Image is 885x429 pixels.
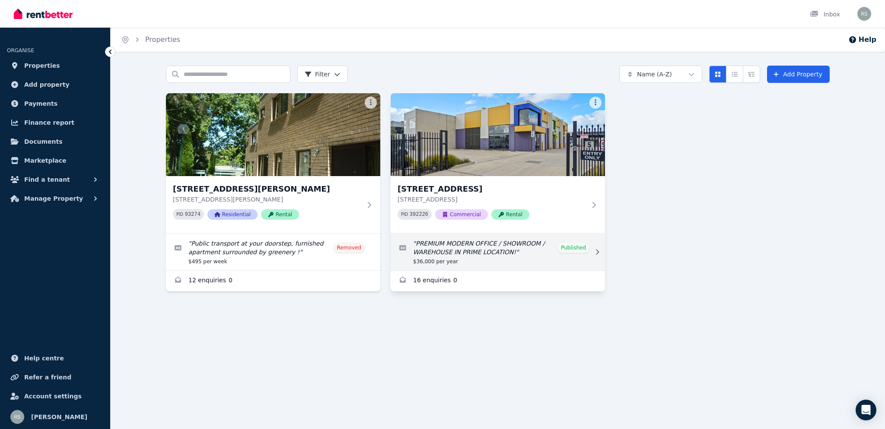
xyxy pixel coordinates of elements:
[24,136,63,147] span: Documents
[145,35,180,44] a: Properties
[24,193,83,204] span: Manage Property
[10,410,24,424] img: Raji Sangwan
[24,79,70,90] span: Add property
[24,98,57,109] span: Payments
[173,195,361,204] p: [STREET_ADDRESS][PERSON_NAME]
[24,117,74,128] span: Finance report
[24,155,66,166] span: Marketplace
[7,152,103,169] a: Marketplace
[24,353,64,363] span: Help centre
[391,234,605,270] a: Edit listing: PREMIUM MODERN OFFICE / SHOWROOM / WAREHOUSE IN PRIME LOCATION!
[24,372,71,382] span: Refer a friend
[261,209,299,220] span: Rental
[24,391,82,401] span: Account settings
[435,209,488,220] span: Commercial
[7,114,103,131] a: Finance report
[391,93,605,233] a: Unit 1/5 Integration Court, Truganina[STREET_ADDRESS][STREET_ADDRESS]PID 392226CommercialRental
[398,195,586,204] p: [STREET_ADDRESS]
[166,93,380,233] a: 19 D/312-328 Dryburgh Street, North Melbourne[STREET_ADDRESS][PERSON_NAME][STREET_ADDRESS][PERSON...
[856,400,876,420] div: Open Intercom Messenger
[7,350,103,367] a: Help centre
[709,66,726,83] button: Card view
[111,28,191,52] nav: Breadcrumb
[743,66,760,83] button: Expanded list view
[709,66,760,83] div: View options
[7,369,103,386] a: Refer a friend
[589,97,602,109] button: More options
[185,211,201,218] code: 93274
[398,183,586,195] h3: [STREET_ADDRESS]
[391,271,605,291] a: Enquiries for Unit 1/5 Integration Court, Truganina
[7,388,103,405] a: Account settings
[619,66,702,83] button: Name (A-Z)
[166,234,380,270] a: Edit listing: Public transport at your doorstep, furnished apartment surrounded by greenery !
[176,212,183,217] small: PID
[166,93,380,176] img: 19 D/312-328 Dryburgh Street, North Melbourne
[305,70,330,79] span: Filter
[24,174,70,185] span: Find a tenant
[810,10,840,19] div: Inbox
[491,209,529,220] span: Rental
[767,66,830,83] a: Add Property
[14,7,73,20] img: RentBetter
[7,57,103,74] a: Properties
[7,76,103,93] a: Add property
[857,7,871,21] img: Raji Sangwan
[7,95,103,112] a: Payments
[24,60,60,71] span: Properties
[31,412,87,422] span: [PERSON_NAME]
[7,47,34,54] span: ORGANISE
[726,66,743,83] button: Compact list view
[297,66,348,83] button: Filter
[166,271,380,291] a: Enquiries for 19 D/312-328 Dryburgh Street, North Melbourne
[7,133,103,150] a: Documents
[848,35,876,45] button: Help
[391,93,605,176] img: Unit 1/5 Integration Court, Truganina
[7,190,103,207] button: Manage Property
[637,70,672,79] span: Name (A-Z)
[401,212,408,217] small: PID
[207,209,258,220] span: Residential
[365,97,377,109] button: More options
[410,211,428,218] code: 392226
[173,183,361,195] h3: [STREET_ADDRESS][PERSON_NAME]
[7,171,103,188] button: Find a tenant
